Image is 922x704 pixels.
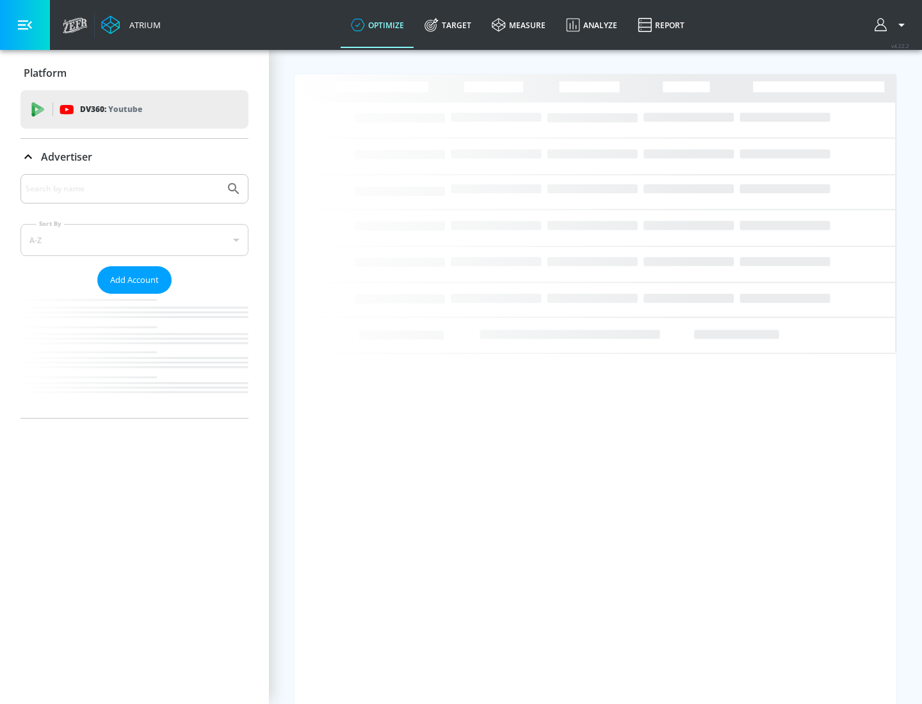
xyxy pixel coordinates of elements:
[627,2,695,48] a: Report
[20,90,248,129] div: DV360: Youtube
[24,66,67,80] p: Platform
[36,220,64,228] label: Sort By
[20,55,248,91] div: Platform
[110,273,159,287] span: Add Account
[124,19,161,31] div: Atrium
[26,180,220,197] input: Search by name
[891,42,909,49] span: v 4.22.2
[20,139,248,175] div: Advertiser
[20,174,248,418] div: Advertiser
[101,15,161,35] a: Atrium
[97,266,172,294] button: Add Account
[108,102,142,116] p: Youtube
[414,2,481,48] a: Target
[20,294,248,418] nav: list of Advertiser
[20,224,248,256] div: A-Z
[481,2,556,48] a: measure
[41,150,92,164] p: Advertiser
[80,102,142,116] p: DV360:
[341,2,414,48] a: optimize
[556,2,627,48] a: Analyze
